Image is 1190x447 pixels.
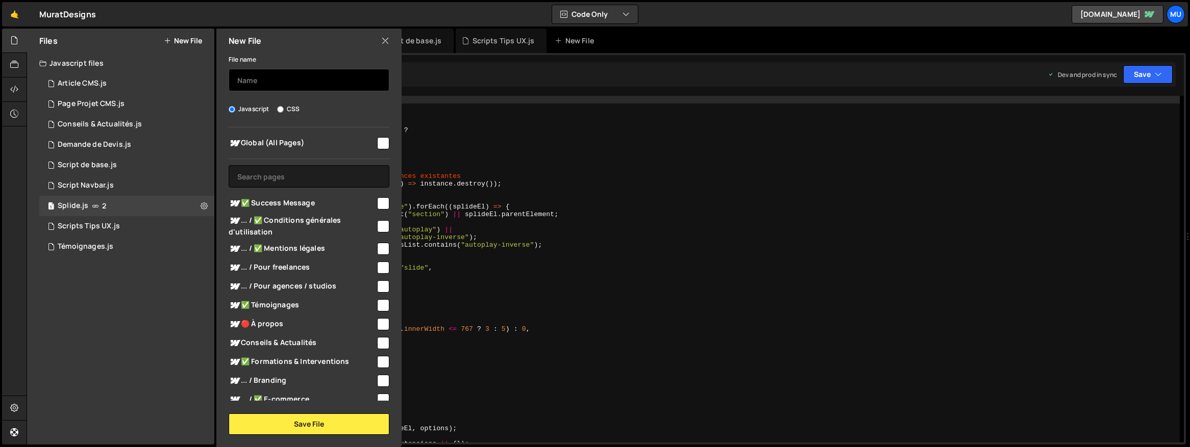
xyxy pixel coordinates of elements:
[39,236,214,257] div: 16543/44950.js
[277,106,284,113] input: CSS
[58,140,131,149] div: Demande de Devis.js
[229,375,376,387] span: ... / Branding
[39,135,214,155] div: 16543/44961.js
[39,196,214,216] div: 16543/44983.js
[164,37,202,45] button: New File
[555,36,598,46] div: New File
[102,202,106,210] span: 2
[39,73,214,94] div: 16543/44947.js
[229,280,376,293] span: ... / Pour agences / studios
[1123,65,1173,84] button: Save
[58,222,120,231] div: Scripts Tips UX.js
[229,413,389,435] button: Save File
[58,242,113,251] div: Témoignages.js
[1048,70,1117,79] div: Dev and prod in sync
[229,165,389,188] input: Search pages
[229,197,376,209] span: ✅ Success Message
[1072,5,1163,23] a: [DOMAIN_NAME]
[229,337,376,349] span: Conseils & Actualités
[58,181,114,190] div: Script Navbar.js
[58,161,117,170] div: Script de base.js
[229,69,389,91] input: Name
[229,106,235,113] input: Javascript
[39,216,214,236] div: 16543/44952.js
[1167,5,1185,23] a: Mu
[58,120,142,129] div: Conseils & Actualités.js
[552,5,638,23] button: Code Only
[229,35,261,46] h2: New File
[39,94,214,114] div: 16543/45039.js
[229,55,256,65] label: File name
[39,114,214,135] div: 16543/44953.js
[229,243,376,255] span: ... / ✅ Mentions légales
[48,203,54,211] span: 1
[39,175,214,196] div: 16543/44987.js
[473,36,535,46] div: Scripts Tips UX.js
[229,137,376,149] span: Global (All Pages)
[2,2,27,27] a: 🤙
[27,53,214,73] div: Javascript files
[58,79,107,88] div: Article CMS.js
[39,155,214,175] div: 16543/44989.js
[229,299,376,311] span: ✅ Témoignages
[58,99,125,109] div: Page Projet CMS.js
[229,393,376,406] span: ... / ✅ E-commerce
[58,201,88,211] div: Splide.js
[229,261,376,274] span: ... / Pour freelances
[229,215,376,237] span: ... / ✅ Conditions générales d'utilisation
[229,318,376,330] span: 🔴 À propos
[383,36,442,46] div: Script de base.js
[39,35,58,46] h2: Files
[229,104,269,114] label: Javascript
[39,8,96,20] div: MuratDesigns
[229,356,376,368] span: ✅ Formations & Interventions
[277,104,300,114] label: CSS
